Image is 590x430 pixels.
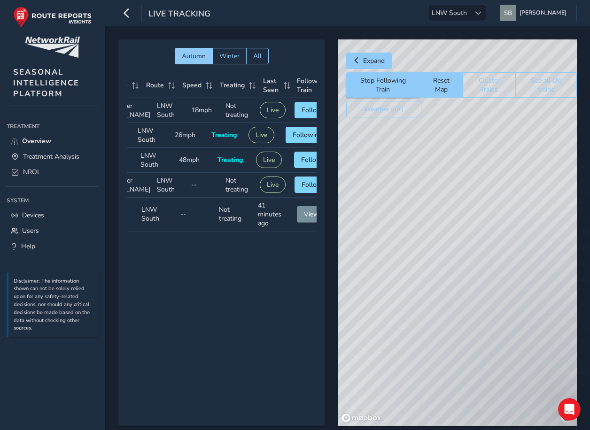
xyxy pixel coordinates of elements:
[295,177,329,193] button: Follow
[7,207,98,223] a: Devices
[13,7,92,28] img: rr logo
[520,5,567,21] span: [PERSON_NAME]
[558,398,581,421] iframe: Intercom live chat
[304,210,319,219] span: View
[463,72,515,98] button: Cluster Trains
[293,131,322,139] span: Following
[260,102,286,118] button: Live
[211,131,237,139] span: Treating
[297,206,326,223] button: View
[346,72,419,98] button: Stop Following Train
[286,127,329,143] button: Following
[220,81,245,90] span: Treating
[22,226,39,235] span: Users
[182,81,202,90] span: Speed
[176,148,214,173] td: 48mph
[294,152,329,168] button: Follow
[182,52,206,61] span: Autumn
[212,48,246,64] button: Winter
[7,164,98,180] a: NROL
[21,242,35,251] span: Help
[175,48,212,64] button: Autumn
[256,152,282,168] button: Live
[500,5,570,21] button: [PERSON_NAME]
[23,152,79,161] span: Treatment Analysis
[22,211,44,220] span: Devices
[22,137,51,146] span: Overview
[428,5,470,21] span: LNW South
[515,72,577,98] button: See all UK trains
[25,37,80,58] img: customer logo
[500,5,516,21] img: diamond-layout
[253,52,262,61] span: All
[138,198,177,231] td: LNW South
[23,168,41,177] span: NROL
[216,198,255,231] td: Not treating
[7,193,98,207] div: System
[7,119,98,133] div: Treatment
[297,77,319,94] span: Follow Train
[260,177,286,193] button: Live
[188,173,222,198] td: --
[188,98,222,123] td: 18mph
[363,56,385,65] span: Expand
[246,48,269,64] button: All
[295,102,329,118] button: Follow
[134,123,171,148] td: LNW South
[302,180,322,189] span: Follow
[137,148,176,173] td: LNW South
[219,52,240,61] span: Winter
[154,173,188,198] td: LNW South
[217,155,243,164] span: Treating
[222,98,256,123] td: Not treating
[171,123,209,148] td: 26mph
[146,81,164,90] span: Route
[419,72,463,98] button: Reset Map
[302,106,322,115] span: Follow
[255,198,294,231] td: 41 minutes ago
[14,277,93,333] p: Disclaimer: The information shown can not be solely relied upon for any safety-related decisions,...
[301,155,322,164] span: Follow
[154,98,188,123] td: LNW South
[7,133,98,149] a: Overview
[7,149,98,164] a: Treatment Analysis
[346,101,421,117] button: Weather (off)
[346,53,392,69] button: Expand
[13,67,79,99] span: SEASONAL INTELLIGENCE PLATFORM
[177,198,216,231] td: --
[7,238,98,254] a: Help
[7,223,98,238] a: Users
[148,8,210,21] span: Live Tracking
[222,173,256,198] td: Not treating
[263,77,280,94] span: Last Seen
[248,127,274,143] button: Live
